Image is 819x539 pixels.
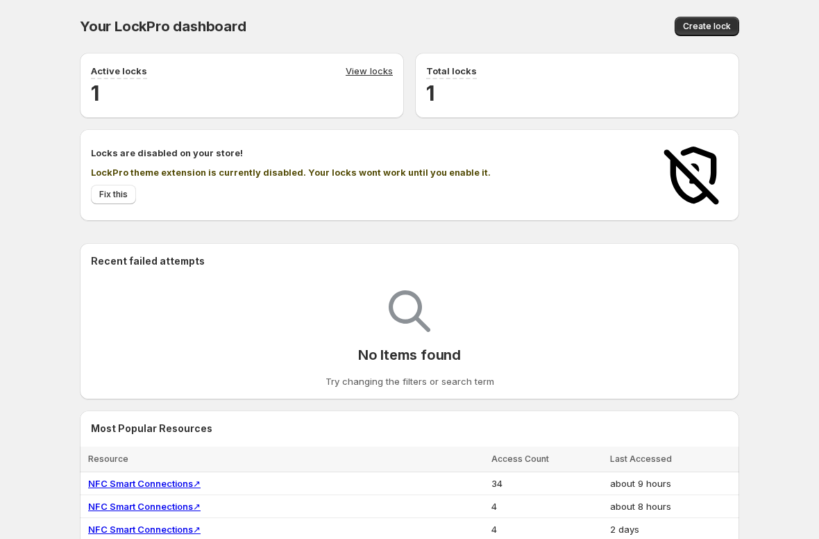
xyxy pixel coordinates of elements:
span: Resource [88,454,128,464]
span: Create lock [683,21,731,32]
button: Create lock [675,17,739,36]
a: NFC Smart Connections↗ [88,501,201,512]
span: Fix this [99,189,128,200]
h2: 1 [91,79,393,107]
span: Access Count [491,454,549,464]
span: Your LockPro dashboard [80,18,246,35]
p: Active locks [91,64,147,78]
p: Total locks [426,64,477,78]
p: Try changing the filters or search term [326,374,494,388]
h2: Locks are disabled on your store! [91,146,645,160]
a: NFC Smart Connections↗ [88,524,201,535]
h2: 1 [426,79,728,107]
p: No Items found [358,347,461,363]
button: Fix this [91,185,136,204]
td: 34 [487,472,606,495]
td: about 9 hours [606,472,739,495]
p: LockPro theme extension is currently disabled. Your locks wont work until you enable it. [91,165,645,179]
a: View locks [346,64,393,79]
img: Empty search results [389,290,430,332]
h2: Most Popular Resources [91,422,728,436]
h2: Recent failed attempts [91,254,205,268]
td: 4 [487,495,606,518]
span: Last Accessed [610,454,672,464]
td: about 8 hours [606,495,739,518]
a: NFC Smart Connections↗ [88,478,201,489]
